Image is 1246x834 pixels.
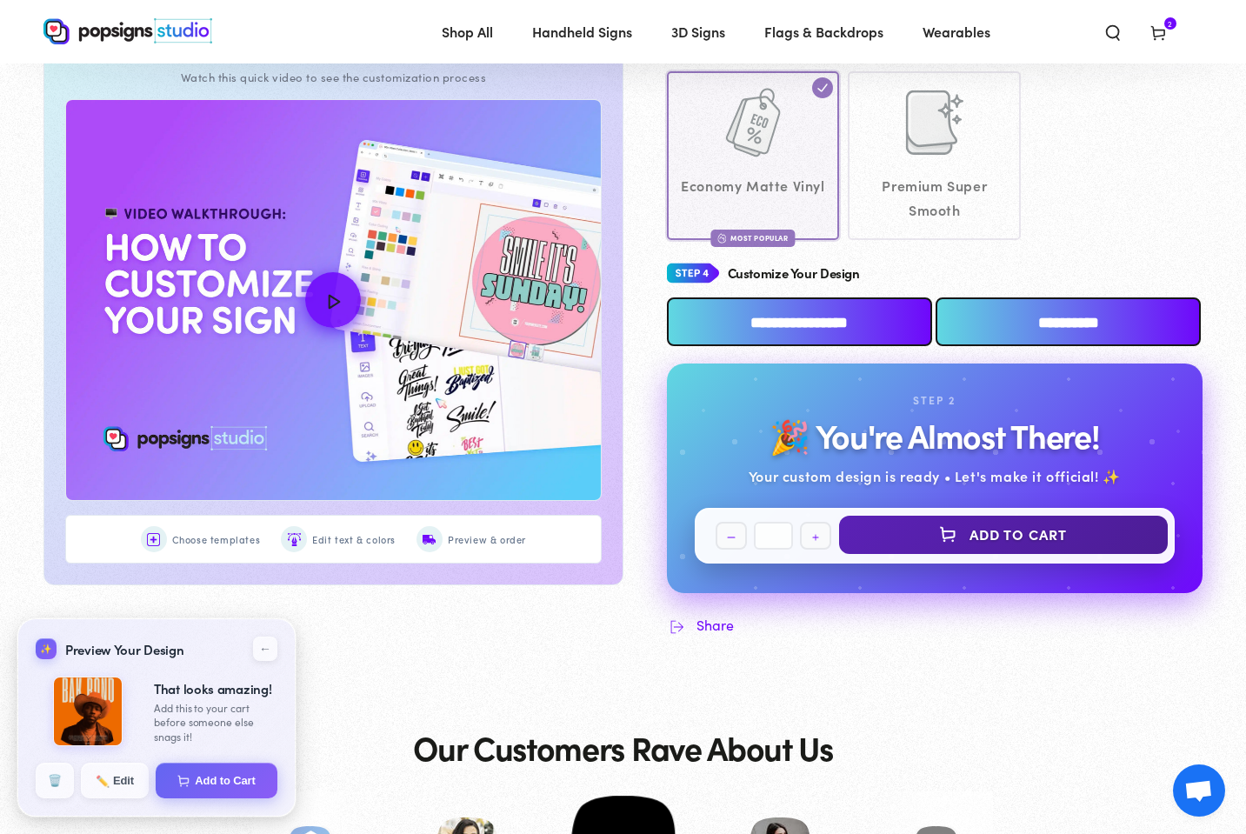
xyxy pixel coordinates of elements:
a: Wearables [910,9,1003,55]
a: Open chat [1173,764,1225,817]
button: 🗑️ [36,763,74,798]
span: Edit text & colors [312,531,396,549]
a: Shop All [429,9,506,55]
span: Wearables [923,19,990,44]
span: Shop All [442,19,493,44]
img: Edit text & colors [288,533,301,546]
h4: Customize Your Design [728,266,860,281]
h2: 🎉 You're Almost There! [770,417,1099,453]
div: Preview Your Design [36,637,183,661]
div: Step 2 [913,391,956,410]
button: ← [253,637,277,661]
span: Share [696,617,734,633]
summary: Search our site [1090,12,1136,50]
span: Preview & order [448,531,526,549]
span: 2 [1168,17,1173,30]
img: Preview & order [423,533,436,546]
img: Step 4 [667,257,719,290]
button: Add to Cart [156,763,277,798]
a: Flags & Backdrops [751,9,896,55]
span: ✏️ [96,775,108,787]
div: That looks amazing! [154,680,277,697]
span: Choose templates [172,531,261,549]
button: How to Customize Your Design [66,100,601,500]
h2: Our Customers Rave About Us [413,730,833,765]
img: Choose templates [147,533,160,546]
button: Add to Cart [839,516,1169,554]
button: Share [667,615,734,636]
span: Handheld Signs [532,19,632,44]
div: Add this to your cart before someone else snags it! [154,700,277,744]
div: Watch this quick video to see the customization process [65,70,602,85]
div: Your custom design is ready • Let's make it official! ✨ [695,464,1176,489]
a: Handheld Signs [519,9,645,55]
div: ✨ [36,638,57,659]
img: Popsigns Studio [43,18,212,44]
img: Cart [177,775,190,787]
button: ✏️Edit [81,763,149,798]
span: Flags & Backdrops [764,19,883,44]
a: 3D Signs [658,9,738,55]
span: 3D Signs [671,19,725,44]
img: Design Side 1 [53,677,123,746]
